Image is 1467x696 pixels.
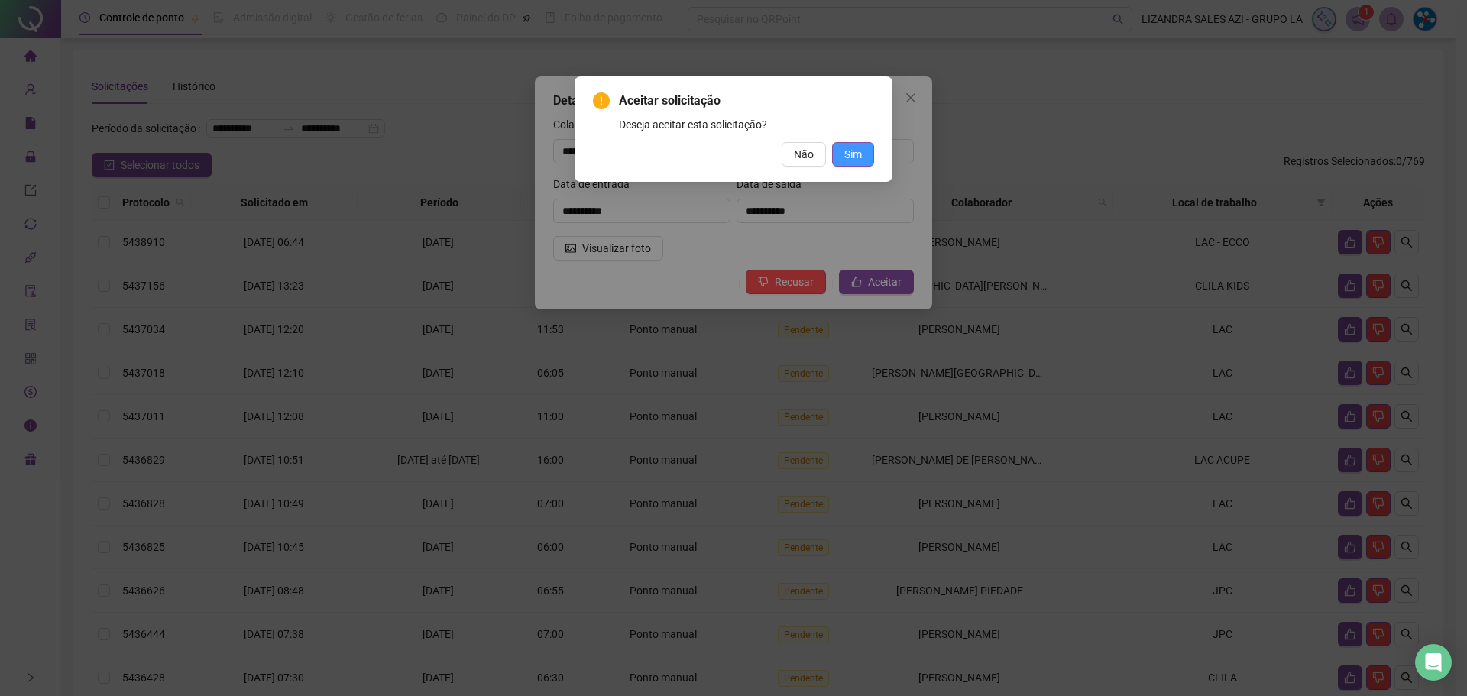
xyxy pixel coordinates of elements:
button: Não [782,142,826,167]
span: Não [794,146,814,163]
div: Open Intercom Messenger [1415,644,1452,681]
span: Sim [844,146,862,163]
button: Sim [832,142,874,167]
div: Deseja aceitar esta solicitação? [619,116,874,133]
span: exclamation-circle [593,92,610,109]
span: Aceitar solicitação [619,92,874,110]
